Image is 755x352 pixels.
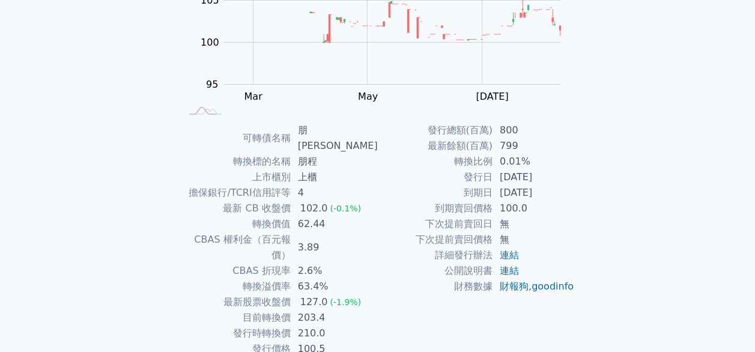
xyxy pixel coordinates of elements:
td: 公開說明書 [378,263,493,279]
td: 最新股票收盤價 [181,294,291,310]
td: 63.4% [291,279,378,294]
td: 可轉債名稱 [181,123,291,154]
td: 發行總額(百萬) [378,123,493,138]
td: 無 [493,232,575,247]
a: 連結 [500,249,519,261]
td: CBAS 折現率 [181,263,291,279]
td: 210.0 [291,326,378,341]
td: 3.89 [291,232,378,263]
td: 100.0 [493,201,575,216]
td: 發行日 [378,169,493,185]
td: 上櫃 [291,169,378,185]
tspan: May [358,91,378,102]
td: 799 [493,138,575,154]
td: 最新餘額(百萬) [378,138,493,154]
td: 轉換比例 [378,154,493,169]
td: 轉換標的名稱 [181,154,291,169]
td: 203.4 [291,310,378,326]
td: 財務數據 [378,279,493,294]
td: CBAS 權利金（百元報價） [181,232,291,263]
td: 目前轉換價 [181,310,291,326]
td: 轉換溢價率 [181,279,291,294]
tspan: 100 [201,37,219,48]
td: 下次提前賣回日 [378,216,493,232]
a: 財報狗 [500,281,529,292]
div: 127.0 [298,294,330,310]
td: 4 [291,185,378,201]
td: 下次提前賣回價格 [378,232,493,247]
tspan: Mar [244,91,262,102]
td: 無 [493,216,575,232]
td: [DATE] [493,169,575,185]
td: 朋程 [291,154,378,169]
td: 發行時轉換價 [181,326,291,341]
td: , [493,279,575,294]
td: 到期日 [378,185,493,201]
td: 擔保銀行/TCRI信用評等 [181,185,291,201]
td: 800 [493,123,575,138]
iframe: Chat Widget [695,294,755,352]
a: 連結 [500,265,519,276]
td: [DATE] [493,185,575,201]
td: 到期賣回價格 [378,201,493,216]
span: (-1.9%) [330,297,361,307]
a: goodinfo [532,281,574,292]
td: 0.01% [493,154,575,169]
tspan: [DATE] [476,91,508,102]
tspan: 95 [206,79,218,90]
td: 詳細發行辦法 [378,247,493,263]
td: 2.6% [291,263,378,279]
div: 102.0 [298,201,330,216]
td: 62.44 [291,216,378,232]
td: 最新 CB 收盤價 [181,201,291,216]
td: 朋[PERSON_NAME] [291,123,378,154]
td: 轉換價值 [181,216,291,232]
td: 上市櫃別 [181,169,291,185]
span: (-0.1%) [330,204,361,213]
div: 聊天小工具 [695,294,755,352]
